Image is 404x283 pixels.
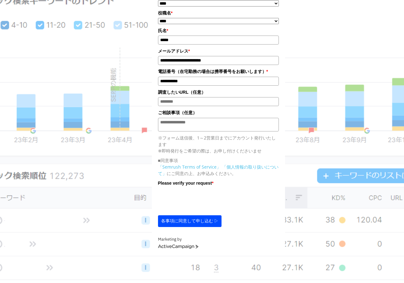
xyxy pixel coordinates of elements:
label: 役職名 [158,10,279,16]
a: 「個人情報の取り扱いについて」 [158,164,279,176]
p: にご同意の上、お申込みください。 [158,164,279,177]
label: ご相談事項（任意） [158,109,279,116]
label: 電話番号（在宅勤務の場合は携帯番号をお願いします） [158,68,279,75]
label: 氏名 [158,27,279,34]
label: 調査したいURL（任意） [158,89,279,96]
button: 各事項に同意して申し込む ▷ [158,215,222,227]
a: 「Semrush Terms of Service」 [158,164,221,170]
p: ※フォーム送信後、1～2営業日までにアカウント発行いたします ※即時発行をご希望の際は、お申し付けくださいませ [158,135,279,154]
p: ■同意事項 [158,157,279,164]
div: Marketing by [158,236,279,243]
label: Please verify your request [158,180,279,187]
iframe: reCAPTCHA [158,188,252,212]
label: メールアドレス [158,48,279,54]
